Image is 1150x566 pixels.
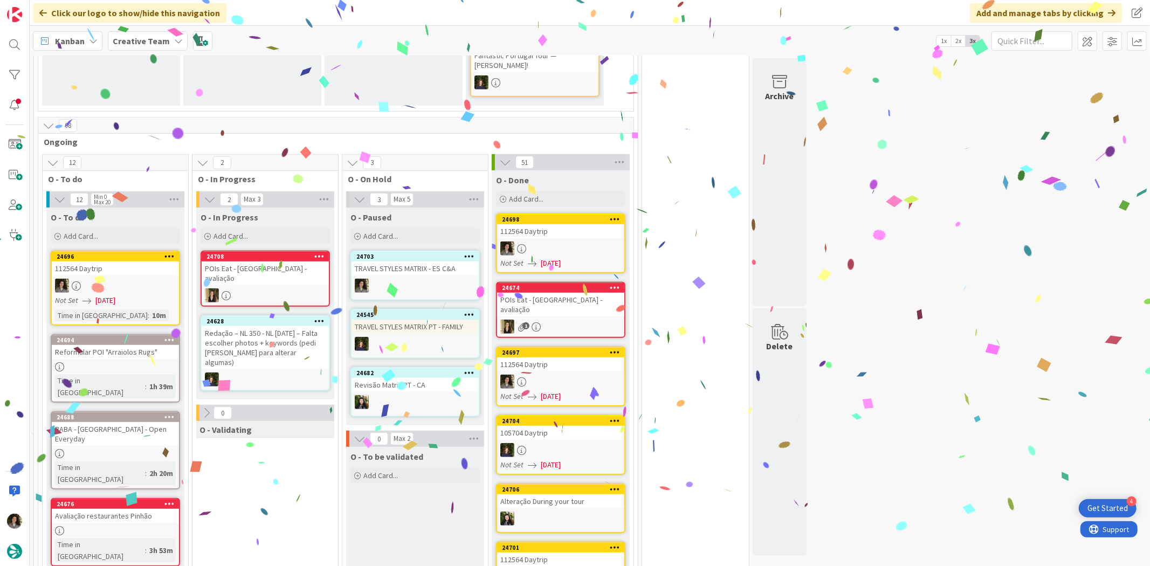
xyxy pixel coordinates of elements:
[497,543,624,553] div: 24701
[202,252,329,261] div: 24708
[33,3,226,23] div: Click our logo to show/hide this navigation
[51,212,85,223] span: O - To do
[363,156,381,169] span: 3
[52,261,179,275] div: 112564 Daytrip
[44,136,620,147] span: Ongoing
[500,258,524,268] i: Not Set
[214,406,232,419] span: 0
[352,368,479,392] div: 24682Revisão Matrix PT - CA
[57,253,179,260] div: 24696
[202,316,329,326] div: 24628
[767,340,793,353] div: Delete
[202,372,329,386] div: MC
[500,320,514,334] img: SP
[52,509,179,523] div: Avaliação restaurantes Pinhão
[497,241,624,256] div: MS
[348,174,474,184] span: O - On Hold
[500,375,514,389] img: MS
[57,336,179,344] div: 24694
[213,156,231,169] span: 2
[500,241,514,256] img: MS
[394,436,410,441] div: Max 2
[352,320,479,334] div: TRAVEL STYLES MATRIX PT - FAMILY
[352,337,479,351] div: MC
[502,349,624,356] div: 24697
[205,372,219,386] img: MC
[497,348,624,357] div: 24697
[497,215,624,224] div: 24698
[370,193,388,206] span: 3
[497,283,624,293] div: 24674
[201,212,258,223] span: O - In Progress
[522,322,529,329] span: 1
[471,75,598,89] div: MC
[355,337,369,351] img: MC
[55,375,145,398] div: Time in [GEOGRAPHIC_DATA]
[497,485,624,494] div: 24706
[497,224,624,238] div: 112564 Daytrip
[497,375,624,389] div: MS
[59,119,77,132] span: 68
[356,369,479,377] div: 24682
[502,544,624,551] div: 24701
[502,486,624,493] div: 24706
[497,426,624,440] div: 105704 Daytrip
[206,253,329,260] div: 24708
[497,416,624,426] div: 24704
[7,7,22,22] img: Visit kanbanzone.com
[497,357,624,371] div: 112564 Daytrip
[7,544,22,559] img: avatar
[497,443,624,457] div: MC
[500,460,524,470] i: Not Set
[55,279,69,293] img: MS
[496,175,529,185] span: O - Done
[202,326,329,369] div: Redação – NL 350 - NL [DATE] – Falta escolher photos + keywords (pedi [PERSON_NAME] para alterar ...
[52,412,179,422] div: 24688
[991,31,1072,51] input: Quick Filter...
[149,309,169,321] div: 10m
[55,309,148,321] div: Time in [GEOGRAPHIC_DATA]
[515,156,534,169] span: 51
[94,199,111,205] div: Max 20
[502,284,624,292] div: 24674
[198,174,325,184] span: O - In Progress
[497,485,624,508] div: 24706Alteração During your tour
[52,422,179,446] div: BABA - [GEOGRAPHIC_DATA] - Open Everyday
[497,215,624,238] div: 24698112564 Daytrip
[52,345,179,359] div: Reformular POI "Arraiolos Rugs"
[202,288,329,302] div: SP
[497,283,624,316] div: 24674POIs Eat - [GEOGRAPHIC_DATA] - avaliação
[206,317,329,325] div: 24628
[1127,496,1137,506] div: 4
[202,261,329,285] div: POIs Eat - [GEOGRAPHIC_DATA] - avaliação
[55,461,145,485] div: Time in [GEOGRAPHIC_DATA]
[145,467,147,479] span: :
[497,293,624,316] div: POIs Eat - [GEOGRAPHIC_DATA] - avaliação
[497,494,624,508] div: Alteração During your tour
[70,193,88,206] span: 12
[497,348,624,371] div: 24697112564 Daytrip
[350,212,391,223] span: O - Paused
[244,197,260,202] div: Max 3
[352,252,479,275] div: 24703TRAVEL STYLES MATRIX - ES C&A
[355,279,369,293] img: MS
[502,417,624,425] div: 24704
[474,75,488,89] img: MC
[52,252,179,261] div: 24696
[352,252,479,261] div: 24703
[199,424,252,435] span: O - Validating
[113,36,170,46] b: Creative Team
[55,34,85,47] span: Kanban
[202,252,329,285] div: 24708POIs Eat - [GEOGRAPHIC_DATA] - avaliação
[52,252,179,275] div: 24696112564 Daytrip
[350,451,423,462] span: O - To be validated
[500,391,524,401] i: Not Set
[500,443,514,457] img: MC
[471,39,598,72] div: FW: [TripID:112512] - Roadbook - Fantastic Portugal Tour — [PERSON_NAME]!
[52,279,179,293] div: MS
[356,253,479,260] div: 24703
[970,3,1122,23] div: Add and manage tabs by clicking
[352,279,479,293] div: MS
[356,311,479,319] div: 24545
[363,471,398,480] span: Add Card...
